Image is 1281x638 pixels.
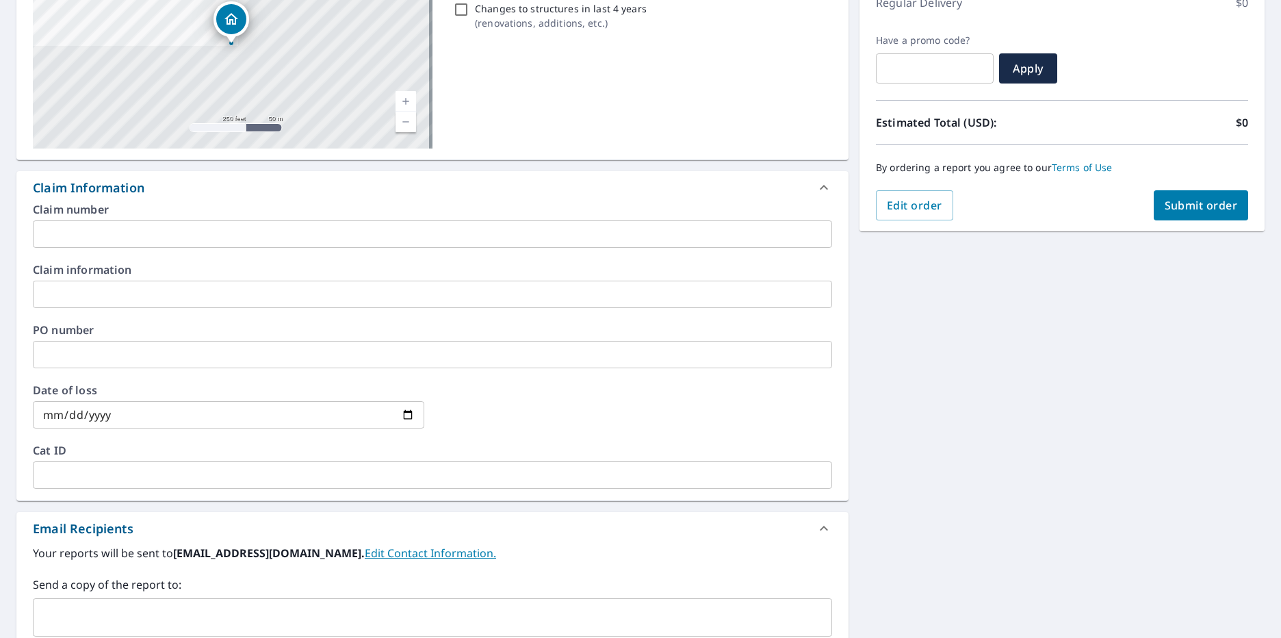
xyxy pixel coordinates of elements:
p: By ordering a report you agree to our [876,162,1248,174]
p: Changes to structures in last 4 years [475,1,647,16]
label: Claim number [33,204,832,215]
a: Current Level 17, Zoom In [396,91,416,112]
div: Email Recipients [16,512,849,545]
a: Current Level 17, Zoom Out [396,112,416,132]
label: Claim information [33,264,832,275]
span: Apply [1010,61,1046,76]
label: Have a promo code? [876,34,994,47]
label: PO number [33,324,832,335]
a: Terms of Use [1052,161,1113,174]
span: Edit order [887,198,942,213]
p: Estimated Total (USD): [876,114,1062,131]
button: Edit order [876,190,953,220]
span: Submit order [1165,198,1238,213]
p: $0 [1236,114,1248,131]
div: Claim Information [16,171,849,204]
label: Date of loss [33,385,424,396]
div: Dropped pin, building 1, Residential property, 304 N Flora St Wichita, KS 67212 [213,1,249,44]
div: Claim Information [33,179,144,197]
p: ( renovations, additions, etc. ) [475,16,647,30]
button: Submit order [1154,190,1249,220]
label: Cat ID [33,445,832,456]
label: Send a copy of the report to: [33,576,832,593]
button: Apply [999,53,1057,84]
label: Your reports will be sent to [33,545,832,561]
a: EditContactInfo [365,546,496,561]
div: Email Recipients [33,520,133,538]
b: [EMAIL_ADDRESS][DOMAIN_NAME]. [173,546,365,561]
